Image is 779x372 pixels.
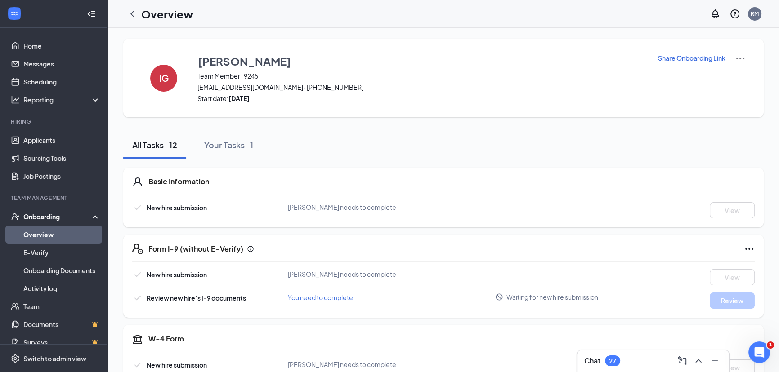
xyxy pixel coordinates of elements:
[709,355,720,366] svg: Minimize
[132,244,143,254] svg: FormI9EVerifyIcon
[228,94,250,102] strong: [DATE]
[147,361,207,369] span: New hire submission
[710,9,721,19] svg: Notifications
[23,167,100,185] a: Job Postings
[23,354,86,363] div: Switch to admin view
[693,355,704,366] svg: ChevronUp
[748,341,770,363] iframe: Intercom live chat
[132,202,143,213] svg: Checkmark
[132,359,143,370] svg: Checkmark
[11,95,20,104] svg: Analysis
[288,270,396,278] span: [PERSON_NAME] needs to complete
[197,71,646,80] span: Team Member · 9245
[735,53,746,64] img: More Actions
[132,177,143,187] svg: User
[247,245,254,252] svg: Info
[23,244,100,261] a: E-Verify
[23,333,100,351] a: SurveysCrown
[658,53,725,62] p: Share Onboarding Link
[11,194,98,202] div: Team Management
[710,202,755,218] button: View
[288,293,353,301] span: You need to complete
[710,269,755,285] button: View
[744,244,755,254] svg: Ellipses
[677,355,688,366] svg: ComposeMessage
[10,9,19,18] svg: WorkstreamLogo
[584,356,600,366] h3: Chat
[23,131,100,149] a: Applicants
[197,53,646,69] button: [PERSON_NAME]
[23,73,100,91] a: Scheduling
[658,53,726,63] button: Share Onboarding Link
[141,6,193,22] h1: Overview
[710,292,755,309] button: Review
[204,139,253,151] div: Your Tasks · 1
[159,75,169,81] h4: IG
[132,334,143,345] svg: TaxGovernmentIcon
[23,226,100,244] a: Overview
[197,94,646,103] span: Start date:
[148,244,243,254] h5: Form I-9 (without E-Verify)
[675,354,689,368] button: ComposeMessage
[147,294,246,302] span: Review new hire’s I-9 documents
[147,270,207,279] span: New hire submission
[132,292,143,303] svg: Checkmark
[23,315,100,333] a: DocumentsCrown
[132,269,143,280] svg: Checkmark
[707,354,722,368] button: Minimize
[11,354,20,363] svg: Settings
[132,139,177,151] div: All Tasks · 12
[23,212,93,221] div: Onboarding
[23,297,100,315] a: Team
[148,177,209,186] h5: Basic Information
[197,83,646,92] span: [EMAIL_ADDRESS][DOMAIN_NAME] · [PHONE_NUMBER]
[23,37,100,55] a: Home
[147,204,207,212] span: New hire submission
[127,9,138,19] svg: ChevronLeft
[11,212,20,221] svg: UserCheck
[198,53,291,69] h3: [PERSON_NAME]
[506,292,598,301] span: Waiting for new hire submission
[495,293,503,301] svg: Blocked
[767,341,774,349] span: 1
[87,9,96,18] svg: Collapse
[609,357,616,365] div: 27
[23,95,101,104] div: Reporting
[288,203,396,211] span: [PERSON_NAME] needs to complete
[11,118,98,125] div: Hiring
[148,334,184,344] h5: W-4 Form
[23,279,100,297] a: Activity log
[691,354,706,368] button: ChevronUp
[751,10,759,18] div: RM
[23,149,100,167] a: Sourcing Tools
[730,9,740,19] svg: QuestionInfo
[23,55,100,73] a: Messages
[141,53,186,103] button: IG
[288,360,396,368] span: [PERSON_NAME] needs to complete
[23,261,100,279] a: Onboarding Documents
